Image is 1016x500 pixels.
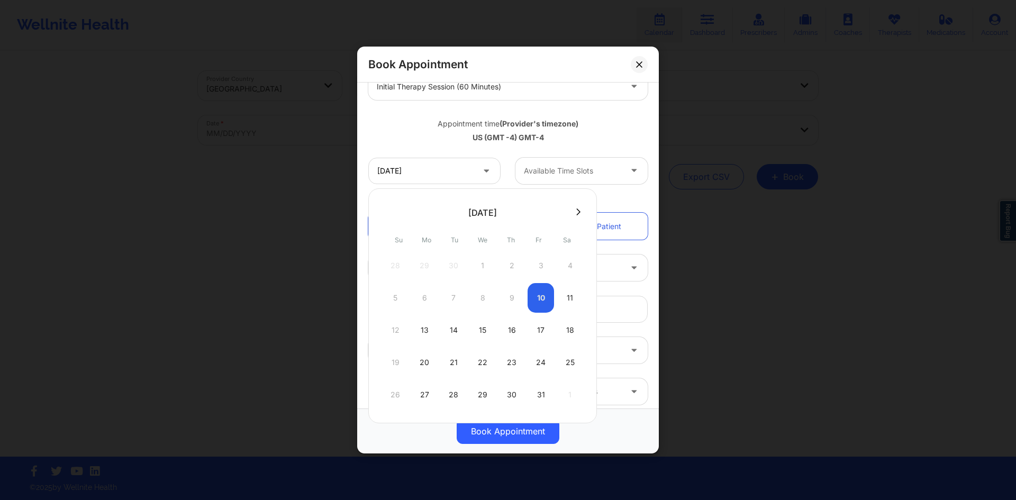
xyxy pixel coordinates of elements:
abbr: Wednesday [478,236,487,244]
div: Mon Oct 20 2025 [411,348,438,377]
div: Tue Oct 28 2025 [440,380,467,410]
div: US (GMT -4) GMT-4 [368,132,648,143]
button: Book Appointment [457,419,559,444]
abbr: Thursday [507,236,515,244]
div: Thu Oct 16 2025 [498,315,525,345]
abbr: Saturday [563,236,571,244]
abbr: Tuesday [451,236,458,244]
div: Patient information: [361,195,655,206]
div: Mon Oct 27 2025 [411,380,438,410]
abbr: Monday [422,236,431,244]
div: Wed Oct 29 2025 [469,380,496,410]
div: Thu Oct 23 2025 [498,348,525,377]
input: MM/DD/YYYY [368,158,501,184]
div: [DATE] [468,207,497,218]
abbr: Sunday [395,236,403,244]
div: Wed Oct 22 2025 [469,348,496,377]
div: Mon Oct 13 2025 [411,315,438,345]
div: Sat Oct 25 2025 [557,348,583,377]
h2: Book Appointment [368,57,468,71]
div: Sat Oct 18 2025 [557,315,583,345]
div: Wed Oct 15 2025 [469,315,496,345]
div: Appointment time [368,119,648,129]
abbr: Friday [536,236,542,244]
div: Tue Oct 14 2025 [440,315,467,345]
b: (Provider's timezone) [500,119,578,128]
div: Thu Oct 30 2025 [498,380,525,410]
div: Fri Oct 17 2025 [528,315,554,345]
div: Tue Oct 21 2025 [440,348,467,377]
div: Sat Oct 11 2025 [557,283,583,313]
div: Fri Oct 24 2025 [528,348,554,377]
div: Fri Oct 31 2025 [528,380,554,410]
